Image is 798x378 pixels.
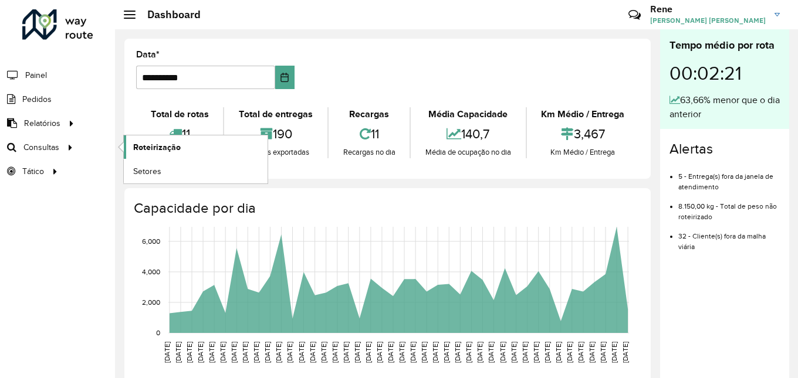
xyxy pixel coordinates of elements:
div: Entregas exportadas [227,147,324,158]
text: [DATE] [364,342,372,363]
text: [DATE] [342,342,350,363]
div: 140,7 [414,121,522,147]
text: [DATE] [320,342,327,363]
div: 190 [227,121,324,147]
text: [DATE] [331,342,339,363]
text: [DATE] [275,342,282,363]
text: [DATE] [476,342,483,363]
text: [DATE] [376,342,383,363]
text: [DATE] [566,342,573,363]
text: [DATE] [163,342,171,363]
div: Recargas [332,107,407,121]
text: [DATE] [532,342,540,363]
div: Tempo médio por rota [669,38,780,53]
span: Tático [22,165,44,178]
text: [DATE] [197,342,204,363]
a: Roteirização [124,135,268,159]
text: [DATE] [510,342,518,363]
text: [DATE] [353,342,361,363]
text: [DATE] [599,342,607,363]
text: [DATE] [499,342,506,363]
text: [DATE] [230,342,238,363]
text: 4,000 [142,268,160,275]
text: [DATE] [387,342,394,363]
text: [DATE] [465,342,472,363]
div: Recargas no dia [332,147,407,158]
text: 6,000 [142,237,160,245]
text: [DATE] [398,342,405,363]
div: 63,66% menor que o dia anterior [669,93,780,121]
li: 32 - Cliente(s) fora da malha viária [678,222,780,252]
text: [DATE] [621,342,629,363]
text: [DATE] [219,342,226,363]
li: 5 - Entrega(s) fora da janela de atendimento [678,162,780,192]
span: Relatórios [24,117,60,130]
h4: Alertas [669,141,780,158]
text: [DATE] [610,342,618,363]
text: [DATE] [263,342,271,363]
span: Pedidos [22,93,52,105]
span: Painel [25,69,47,81]
text: [DATE] [454,342,461,363]
div: Total de rotas [139,107,220,121]
span: Consultas [23,141,59,154]
h3: Rene [650,4,766,15]
div: 00:02:21 [669,53,780,93]
text: [DATE] [241,342,249,363]
text: [DATE] [442,342,450,363]
h2: Dashboard [136,8,201,21]
div: Km Médio / Entrega [530,107,636,121]
text: [DATE] [487,342,495,363]
div: Média de ocupação no dia [414,147,522,158]
div: 3,467 [530,121,636,147]
li: 8.150,00 kg - Total de peso não roteirizado [678,192,780,222]
text: [DATE] [420,342,428,363]
text: [DATE] [521,342,529,363]
label: Data [136,47,160,62]
text: [DATE] [252,342,260,363]
a: Contato Rápido [622,2,647,28]
text: [DATE] [174,342,182,363]
span: [PERSON_NAME] [PERSON_NAME] [650,15,766,26]
text: [DATE] [554,342,562,363]
div: Total de entregas [227,107,324,121]
text: [DATE] [409,342,417,363]
text: [DATE] [431,342,439,363]
h4: Capacidade por dia [134,200,639,217]
a: Setores [124,159,268,183]
text: 0 [156,329,160,336]
text: [DATE] [185,342,193,363]
text: 2,000 [142,298,160,306]
span: Setores [133,165,161,178]
text: [DATE] [208,342,215,363]
text: [DATE] [588,342,596,363]
text: [DATE] [297,342,305,363]
div: Média Capacidade [414,107,522,121]
span: Roteirização [133,141,181,154]
div: 11 [139,121,220,147]
button: Choose Date [275,66,295,89]
text: [DATE] [309,342,316,363]
text: [DATE] [543,342,551,363]
div: Km Médio / Entrega [530,147,636,158]
text: [DATE] [577,342,584,363]
text: [DATE] [286,342,293,363]
div: 11 [332,121,407,147]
